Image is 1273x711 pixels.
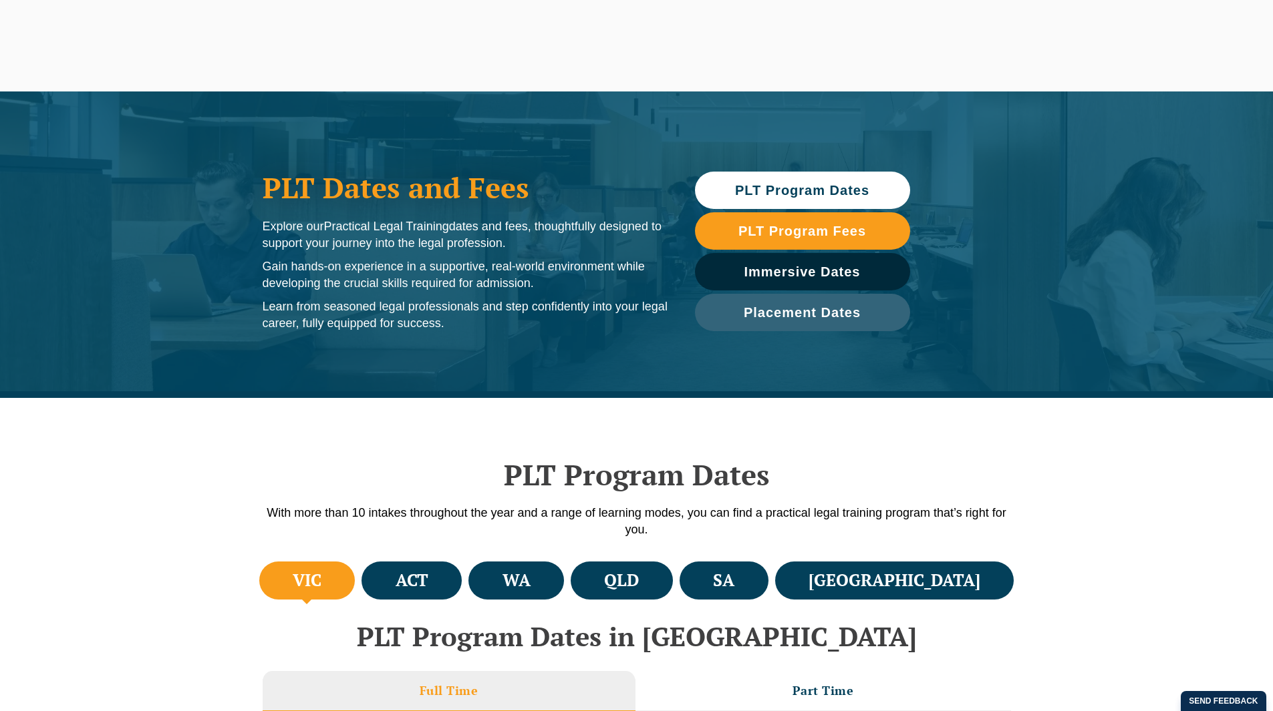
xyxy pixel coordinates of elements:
span: PLT Program Dates [735,184,869,197]
span: Immersive Dates [744,265,861,278]
h3: Part Time [793,683,854,698]
p: Learn from seasoned legal professionals and step confidently into your legal career, fully equipp... [263,298,668,332]
h4: [GEOGRAPHIC_DATA] [809,569,980,591]
h2: PLT Program Dates [256,458,1018,491]
h2: PLT Program Dates in [GEOGRAPHIC_DATA] [256,622,1018,651]
a: PLT Program Fees [695,212,910,250]
p: Explore our dates and fees, thoughtfully designed to support your journey into the legal profession. [263,218,668,252]
h3: Full Time [420,683,478,698]
span: Practical Legal Training [324,220,449,233]
span: PLT Program Fees [738,224,866,238]
h4: VIC [293,569,321,591]
h1: PLT Dates and Fees [263,171,668,204]
h4: WA [503,569,531,591]
h4: SA [713,569,734,591]
a: Placement Dates [695,294,910,331]
p: Gain hands-on experience in a supportive, real-world environment while developing the crucial ski... [263,258,668,292]
span: Placement Dates [744,306,861,319]
h4: ACT [396,569,428,591]
p: With more than 10 intakes throughout the year and a range of learning modes, you can find a pract... [256,505,1018,538]
a: PLT Program Dates [695,172,910,209]
a: Immersive Dates [695,253,910,290]
h4: QLD [604,569,639,591]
